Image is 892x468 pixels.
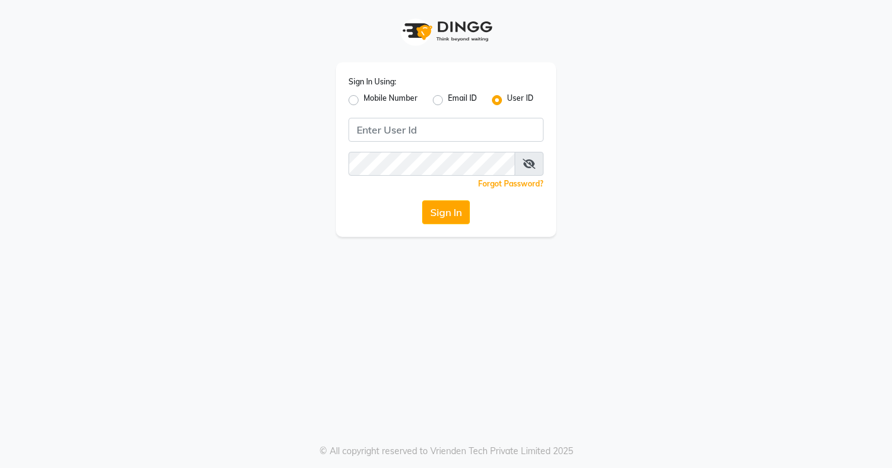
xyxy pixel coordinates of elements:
[348,76,396,88] label: Sign In Using:
[478,179,544,188] a: Forgot Password?
[396,13,496,50] img: logo1.svg
[507,93,533,108] label: User ID
[422,200,470,224] button: Sign In
[348,152,515,176] input: Username
[448,93,477,108] label: Email ID
[348,118,544,142] input: Username
[364,93,418,108] label: Mobile Number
